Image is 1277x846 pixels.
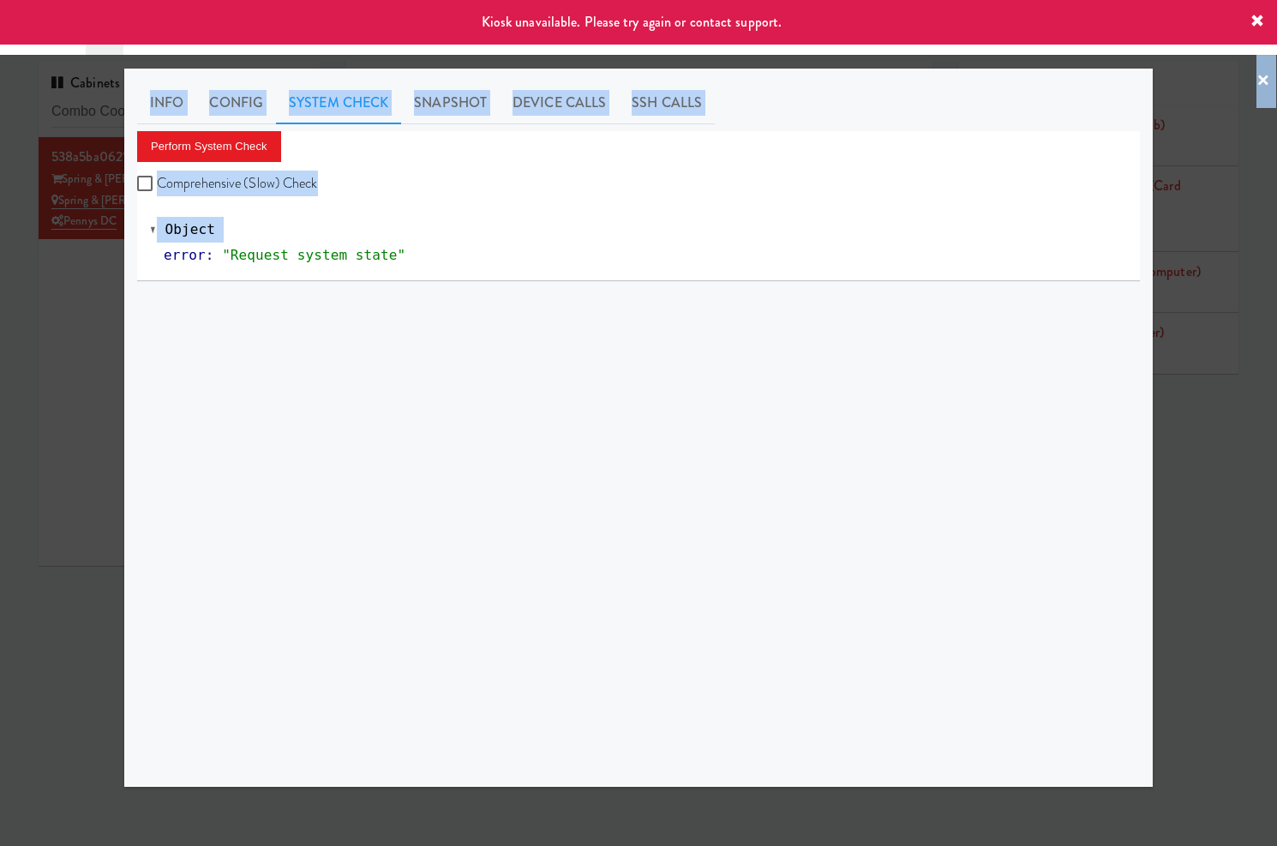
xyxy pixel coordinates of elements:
[206,247,214,263] span: :
[482,12,782,32] span: Kiosk unavailable. Please try again or contact support.
[222,247,405,263] span: "Request system state"
[1256,55,1270,108] a: ×
[619,81,715,124] a: SSH Calls
[196,81,276,124] a: Config
[165,221,215,237] span: Object
[137,131,281,162] button: Perform System Check
[137,81,196,124] a: Info
[276,81,401,124] a: System Check
[137,177,157,191] input: Comprehensive (Slow) Check
[500,81,619,124] a: Device Calls
[164,247,206,263] span: error
[137,171,318,196] label: Comprehensive (Slow) Check
[401,81,500,124] a: Snapshot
